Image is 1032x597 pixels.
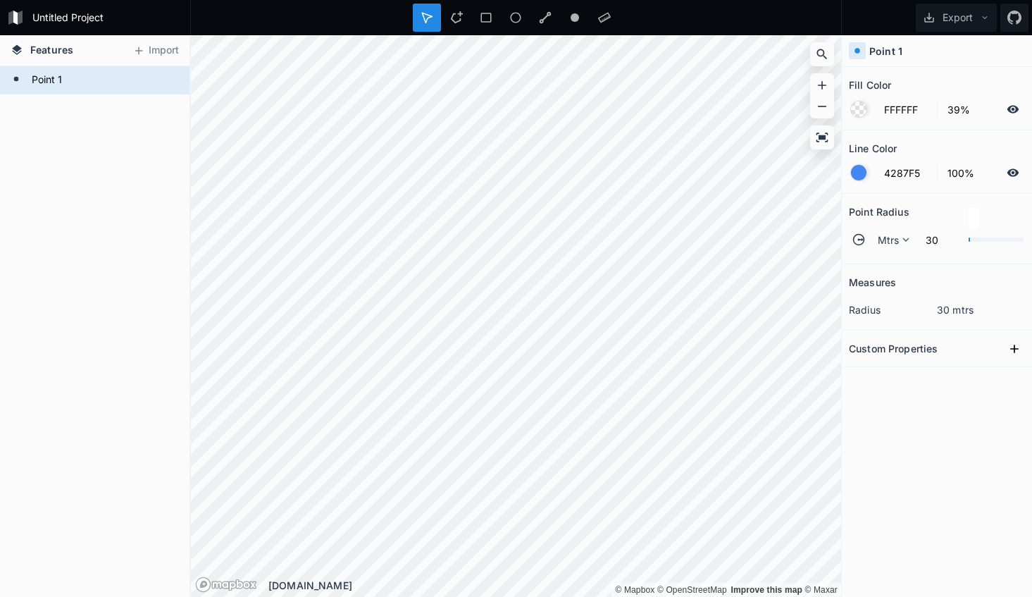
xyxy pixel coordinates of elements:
input: 0 [917,231,962,248]
dt: radius [849,302,937,317]
h2: Fill Color [849,74,891,96]
span: Mtrs [878,233,900,247]
dd: 30 mtrs [937,302,1025,317]
a: Mapbox [615,585,654,595]
h2: Line Color [849,137,897,159]
h2: Custom Properties [849,338,938,359]
h2: Point Radius [849,201,909,223]
h2: Measures [849,271,896,293]
div: [DOMAIN_NAME] [268,578,841,593]
a: Map feedback [731,585,802,595]
a: Mapbox logo [195,577,257,593]
button: Import [125,39,186,62]
span: Features [30,42,73,57]
a: Maxar [805,585,838,595]
button: Export [916,4,997,32]
a: OpenStreetMap [657,585,727,595]
h4: Point 1 [869,44,902,59]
